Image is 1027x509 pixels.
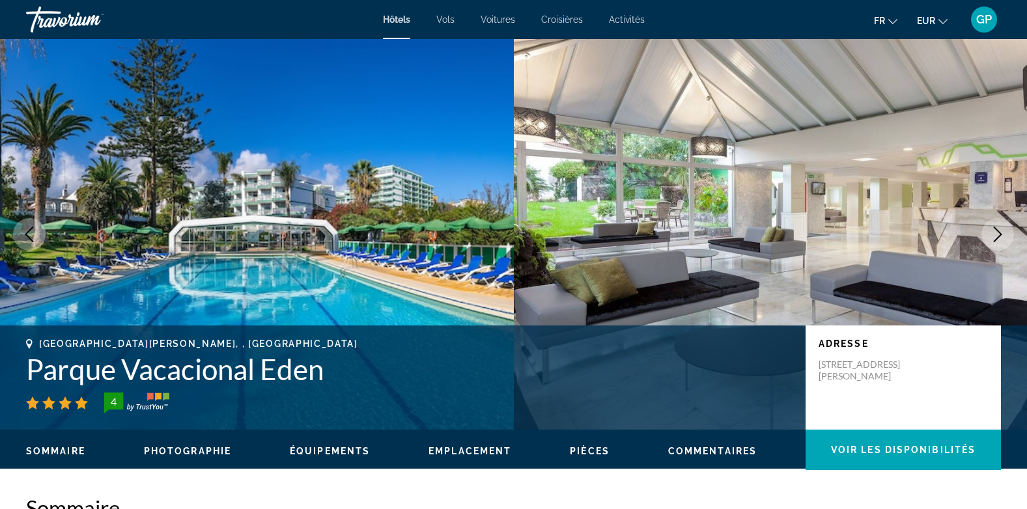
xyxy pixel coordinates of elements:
button: Voir les disponibilités [806,430,1001,470]
img: trustyou-badge-hor.svg [104,392,169,413]
a: Activités [609,14,645,25]
span: Photographie [144,446,231,456]
button: Sommaire [26,445,85,457]
button: Emplacement [429,445,511,457]
span: [GEOGRAPHIC_DATA][PERSON_NAME], , [GEOGRAPHIC_DATA] [39,338,358,349]
button: Commentaires [668,445,757,457]
span: Commentaires [668,446,757,456]
span: Emplacement [429,446,511,456]
button: Pièces [570,445,610,457]
button: Photographie [144,445,231,457]
a: Vols [436,14,455,25]
span: fr [874,16,885,26]
button: Previous image [13,218,46,251]
span: EUR [917,16,935,26]
button: Next image [981,218,1014,251]
button: User Menu [967,6,1001,33]
a: Hôtels [383,14,410,25]
a: Croisières [541,14,583,25]
a: Voitures [481,14,515,25]
button: Change language [874,11,897,30]
div: 4 [100,394,126,409]
span: GP [976,13,992,26]
span: Pièces [570,446,610,456]
h1: Parque Vacacional Eden [26,352,793,386]
a: Travorium [26,3,156,36]
button: Équipements [290,445,370,457]
span: Équipements [290,446,370,456]
button: Change currency [917,11,948,30]
p: Adresse [819,338,988,349]
span: Voir les disponibilités [831,445,976,455]
span: Sommaire [26,446,85,456]
p: [STREET_ADDRESS][PERSON_NAME] [819,359,923,382]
